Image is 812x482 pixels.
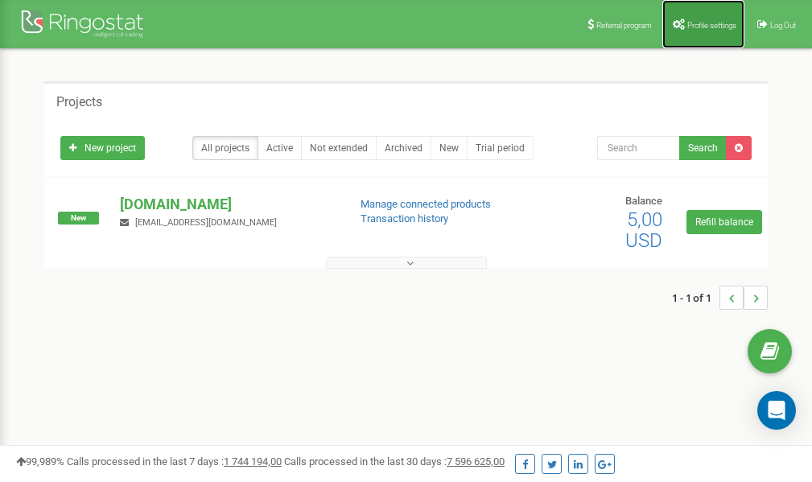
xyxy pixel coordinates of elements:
[376,136,431,160] a: Archived
[625,208,662,252] span: 5,00 USD
[258,136,302,160] a: Active
[770,21,796,30] span: Log Out
[361,212,448,225] a: Transaction history
[679,136,727,160] button: Search
[686,210,762,234] a: Refill balance
[60,136,145,160] a: New project
[16,455,64,468] span: 99,989%
[757,391,796,430] div: Open Intercom Messenger
[284,455,505,468] span: Calls processed in the last 30 days :
[672,270,768,326] nav: ...
[672,286,719,310] span: 1 - 1 of 1
[301,136,377,160] a: Not extended
[596,21,652,30] span: Referral program
[431,136,468,160] a: New
[135,217,277,228] span: [EMAIL_ADDRESS][DOMAIN_NAME]
[192,136,258,160] a: All projects
[467,136,534,160] a: Trial period
[224,455,282,468] u: 1 744 194,00
[597,136,680,160] input: Search
[58,212,99,225] span: New
[625,195,662,207] span: Balance
[361,198,491,210] a: Manage connected products
[56,95,102,109] h5: Projects
[67,455,282,468] span: Calls processed in the last 7 days :
[687,21,736,30] span: Profile settings
[447,455,505,468] u: 7 596 625,00
[120,194,334,215] p: [DOMAIN_NAME]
